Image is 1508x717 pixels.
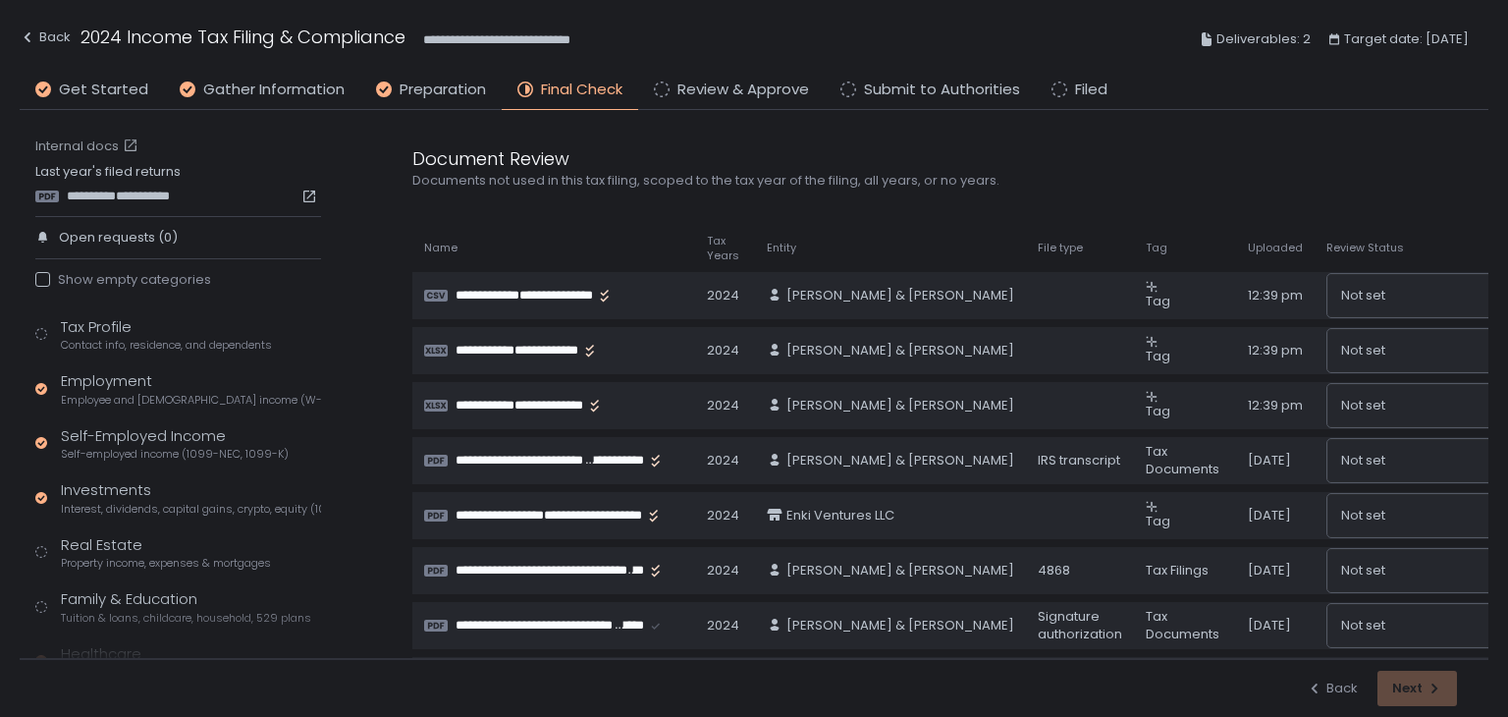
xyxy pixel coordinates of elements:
[1075,79,1107,101] span: Filed
[1385,341,1490,360] input: Search for option
[1341,506,1385,525] span: Not set
[1146,402,1170,420] span: Tag
[35,138,142,155] a: Internal docs
[61,611,311,626] span: Tuition & loans, childcare, household, 529 plans
[400,79,486,101] span: Preparation
[786,507,894,524] span: Enki Ventures LLC
[81,24,405,50] h1: 2024 Income Tax Filing & Compliance
[1307,671,1358,706] button: Back
[1248,287,1303,304] span: 12:39 pm
[20,26,71,49] div: Back
[1146,241,1167,255] span: Tag
[1344,28,1469,51] span: Target date: [DATE]
[541,79,622,101] span: Final Check
[677,79,809,101] span: Review & Approve
[1341,616,1385,635] span: Not set
[1248,452,1291,469] span: [DATE]
[1341,451,1385,470] span: Not set
[1248,342,1303,359] span: 12:39 pm
[61,425,289,463] div: Self-Employed Income
[1385,451,1490,470] input: Search for option
[412,145,1355,172] div: Document Review
[1248,562,1291,579] span: [DATE]
[424,241,458,255] span: Name
[1248,397,1303,414] span: 12:39 pm
[1146,292,1170,310] span: Tag
[1341,561,1385,580] span: Not set
[412,172,1355,190] div: Documents not used in this tax filing, scoped to the tax year of the filing, all years, or no years.
[1216,28,1311,51] span: Deliverables: 2
[61,588,311,626] div: Family & Education
[61,370,321,408] div: Employment
[1248,241,1303,255] span: Uploaded
[61,338,272,353] span: Contact info, residence, and dependents
[786,562,1014,579] span: [PERSON_NAME] & [PERSON_NAME]
[1341,286,1385,305] span: Not set
[61,393,321,408] span: Employee and [DEMOGRAPHIC_DATA] income (W-2s)
[786,397,1014,414] span: [PERSON_NAME] & [PERSON_NAME]
[864,79,1020,101] span: Submit to Authorities
[1248,507,1291,524] span: [DATE]
[1385,616,1490,635] input: Search for option
[61,479,321,517] div: Investments
[786,287,1014,304] span: [PERSON_NAME] & [PERSON_NAME]
[61,556,271,571] span: Property income, expenses & mortgages
[61,502,321,517] span: Interest, dividends, capital gains, crypto, equity (1099s, K-1s)
[61,534,271,572] div: Real Estate
[1385,561,1490,580] input: Search for option
[61,447,289,462] span: Self-employed income (1099-NEC, 1099-K)
[59,229,178,247] span: Open requests (0)
[1146,347,1170,365] span: Tag
[1307,680,1358,697] div: Back
[1385,506,1490,525] input: Search for option
[767,241,796,255] span: Entity
[786,452,1014,469] span: [PERSON_NAME] & [PERSON_NAME]
[1341,341,1385,360] span: Not set
[61,643,294,681] div: Healthcare
[61,316,272,354] div: Tax Profile
[203,79,345,101] span: Gather Information
[1146,512,1170,530] span: Tag
[707,234,743,263] span: Tax Years
[1341,396,1385,415] span: Not set
[35,163,321,204] div: Last year's filed returns
[1248,617,1291,634] span: [DATE]
[1326,241,1404,255] span: Review Status
[786,342,1014,359] span: [PERSON_NAME] & [PERSON_NAME]
[20,24,71,56] button: Back
[59,79,148,101] span: Get Started
[786,617,1014,634] span: [PERSON_NAME] & [PERSON_NAME]
[1385,396,1490,415] input: Search for option
[1038,241,1083,255] span: File type
[1385,286,1490,305] input: Search for option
